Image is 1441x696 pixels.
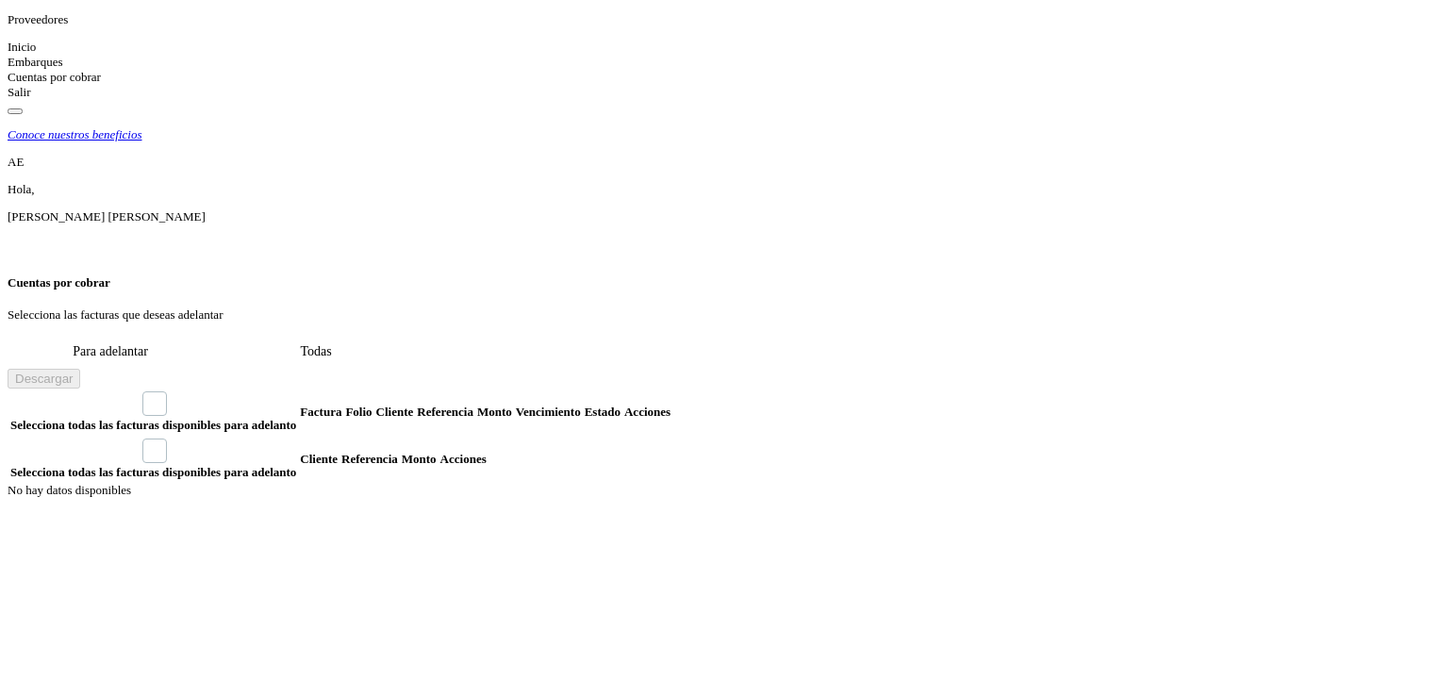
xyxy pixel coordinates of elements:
p: Conoce nuestros beneficios [8,127,142,142]
button: Para adelantar [8,335,213,370]
p: Hola, [8,182,1433,197]
a: Inicio [8,40,36,54]
span: Cliente [376,405,414,419]
span: Selecciona todas las facturas disponibles para adelanto [10,418,296,432]
div: No hay datos disponibles [8,483,1433,498]
span: Acciones [624,405,671,419]
div: Cuentas por cobrar [8,70,1433,85]
p: AARON EDUARDO GOMEZ ULLOA [8,209,1433,224]
a: Conoce nuestros beneficios [8,127,1433,142]
span: Cliente [300,452,338,466]
span: Acciones [440,452,487,466]
span: Monto [402,452,437,466]
div: Salir [8,85,1433,100]
span: Referencia [341,452,398,466]
a: Cuentas por cobrar [8,70,101,84]
button: Todas [213,335,419,370]
a: Embarques [8,55,62,69]
span: Referencia [417,405,473,419]
p: Proveedores [8,12,1433,27]
span: AE [8,155,24,169]
span: Vencimiento [516,405,581,419]
span: Estado [585,405,621,419]
button: Descargar [8,369,80,389]
span: Descargar [15,372,73,386]
h4: Cuentas por cobrar [8,275,1433,290]
a: Salir [8,85,31,99]
span: Factura [300,405,341,419]
span: Folio [345,405,372,419]
span: Monto [477,405,512,419]
div: Inicio [8,40,1433,55]
span: Selecciona todas las facturas disponibles para adelanto [10,465,296,479]
div: Embarques [8,55,1433,70]
p: Selecciona las facturas que deseas adelantar [8,307,1433,323]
